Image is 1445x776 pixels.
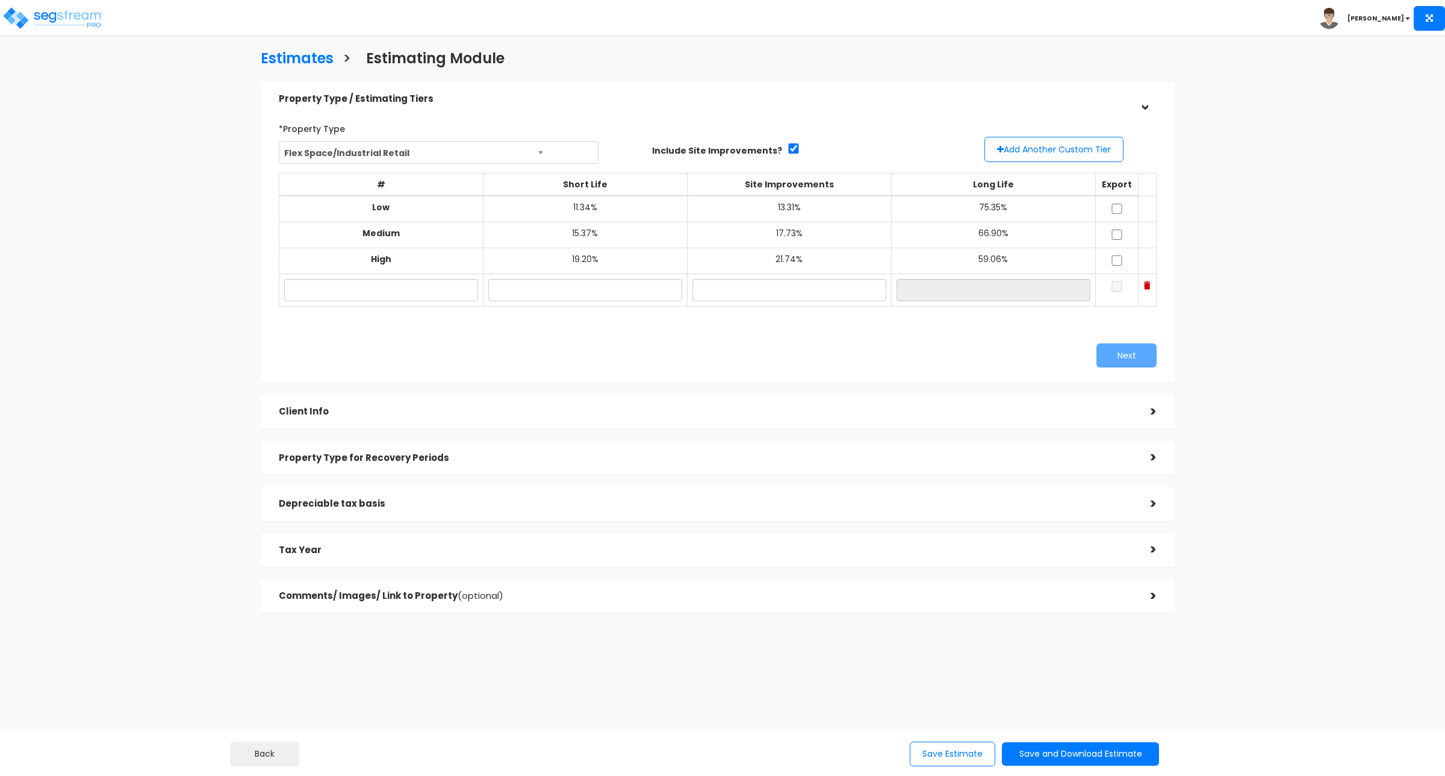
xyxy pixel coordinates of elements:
div: > [1133,495,1157,513]
h3: Estimates [261,51,334,69]
b: Low [372,201,390,213]
div: > [1133,540,1157,559]
img: Trash Icon [1144,281,1151,290]
td: 59.06% [891,248,1095,274]
button: Save Estimate [910,742,995,766]
h3: Estimating Module [366,51,505,69]
span: Flex Space/Industrial Retail [279,142,598,164]
b: Medium [362,227,400,239]
button: Save and Download Estimate [1002,742,1159,766]
h5: Client Info [279,407,1133,417]
th: Long Life [891,174,1095,196]
button: Back [230,742,299,766]
a: Estimates [252,39,334,75]
label: Include Site Improvements? [652,145,782,157]
span: (optional) [458,589,503,602]
div: > [1133,587,1157,605]
h5: Property Type / Estimating Tiers [279,94,1133,104]
th: Site Improvements [687,174,891,196]
a: Estimating Module [357,39,505,75]
h5: Tax Year [279,545,1133,555]
td: 75.35% [891,196,1095,222]
td: 15.37% [483,222,687,248]
div: > [1136,87,1154,111]
button: Add Another Custom Tier [984,137,1123,162]
td: 21.74% [687,248,891,274]
b: [PERSON_NAME] [1347,14,1404,23]
td: 11.34% [483,196,687,222]
h5: Depreciable tax basis [279,499,1133,509]
img: logo_pro_r.png [2,6,104,30]
h5: Property Type for Recovery Periods [279,453,1133,463]
span: Flex Space/Industrial Retail [279,141,598,164]
td: 19.20% [483,248,687,274]
h5: Comments/ Images/ Link to Property [279,591,1133,601]
th: # [279,174,483,196]
b: High [371,253,391,265]
td: 13.31% [687,196,891,222]
iframe: Intercom live chat [1356,735,1385,764]
td: 66.90% [891,222,1095,248]
label: *Property Type [279,119,345,135]
th: Short Life [483,174,687,196]
h3: > [343,51,351,69]
div: > [1133,402,1157,421]
td: 17.73% [687,222,891,248]
div: > [1133,448,1157,467]
button: Next [1096,343,1157,368]
th: Export [1095,174,1139,196]
img: avatar.png [1319,8,1340,29]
